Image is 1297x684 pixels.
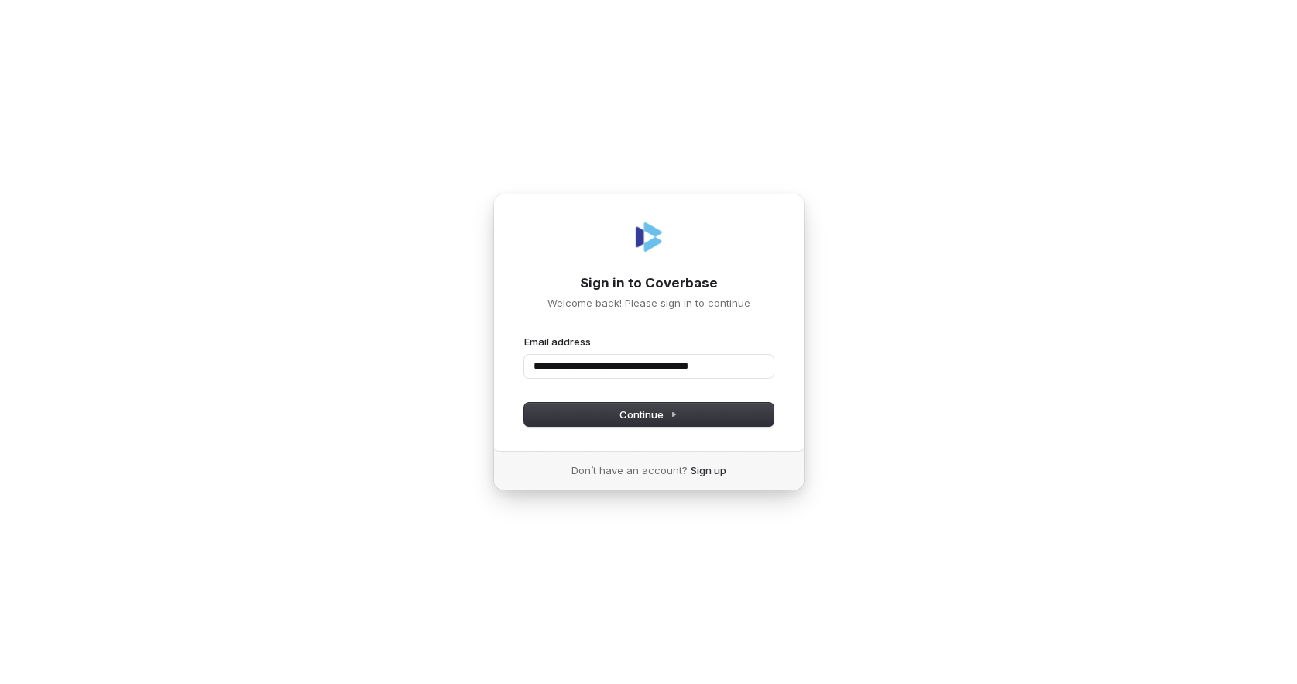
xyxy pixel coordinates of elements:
[630,218,667,256] img: Coverbase
[571,463,688,477] span: Don’t have an account?
[524,335,591,349] label: Email address
[524,403,774,426] button: Continue
[524,296,774,310] p: Welcome back! Please sign in to continue
[619,407,678,421] span: Continue
[524,274,774,293] h1: Sign in to Coverbase
[691,463,726,477] a: Sign up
